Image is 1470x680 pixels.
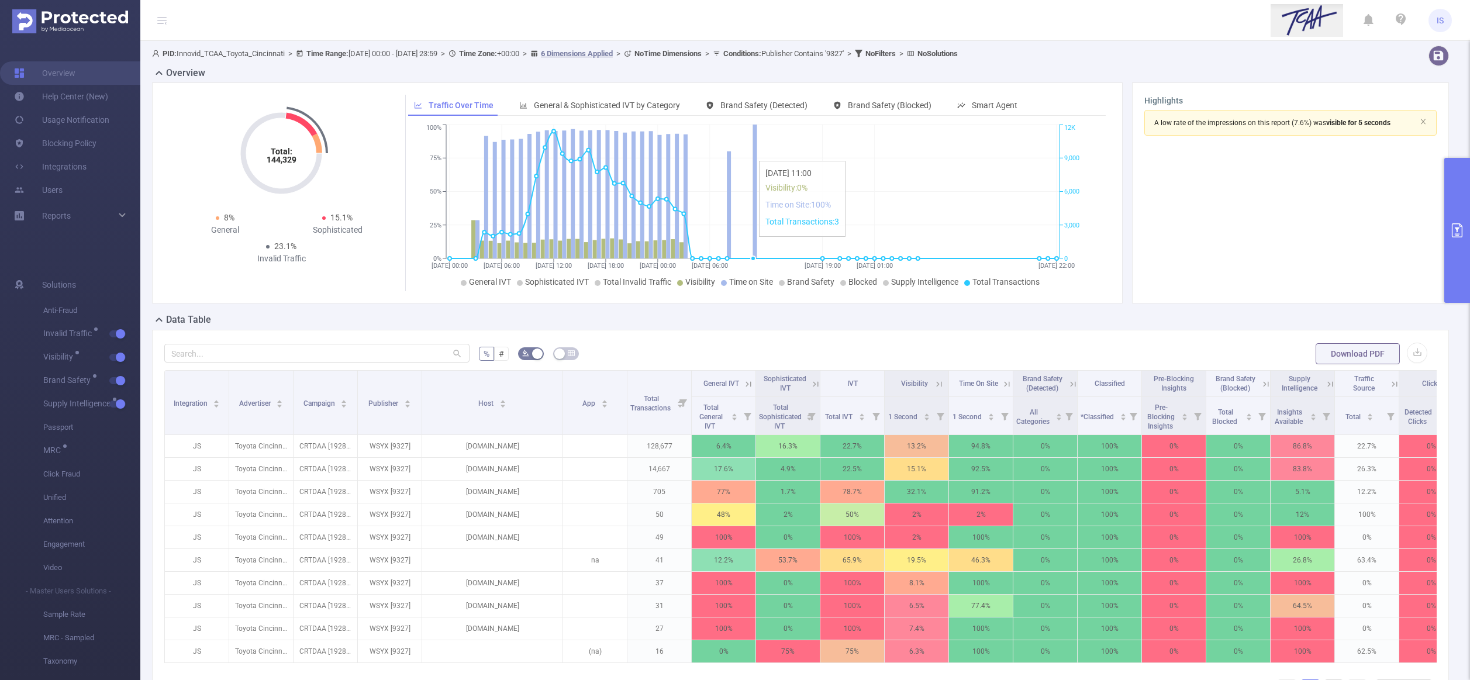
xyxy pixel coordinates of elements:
[988,416,995,419] i: icon: caret-down
[692,526,755,548] p: 100%
[858,416,865,419] i: icon: caret-down
[42,204,71,227] a: Reports
[988,412,995,419] div: Sort
[499,349,504,358] span: #
[848,101,931,110] span: Brand Safety (Blocked)
[1399,458,1463,480] p: 0%
[699,403,723,430] span: Total General IVT
[277,398,283,402] i: icon: caret-up
[341,403,347,406] i: icon: caret-down
[14,155,87,178] a: Integrations
[1142,481,1206,503] p: 0%
[627,435,691,457] p: 128,677
[731,412,738,419] div: Sort
[759,403,802,430] span: Total Sophisticated IVT
[271,147,292,156] tspan: Total:
[1189,397,1206,434] i: Filter menu
[1437,9,1444,32] span: IS
[1013,435,1077,457] p: 0%
[484,349,489,358] span: %
[1038,262,1075,270] tspan: [DATE] 22:00
[1142,503,1206,526] p: 0%
[1310,412,1317,419] div: Sort
[1275,408,1305,426] span: Insights Available
[1142,549,1206,571] p: 0%
[949,503,1013,526] p: 2%
[825,413,854,421] span: Total IVT
[43,556,140,579] span: Video
[1399,526,1463,548] p: 0%
[1064,154,1079,162] tspan: 9,000
[949,549,1013,571] p: 46.3%
[692,481,755,503] p: 77%
[949,481,1013,503] p: 91.2%
[225,253,337,265] div: Invalid Traffic
[43,353,77,361] span: Visibility
[163,49,177,58] b: PID:
[1181,412,1188,419] div: Sort
[1246,412,1252,415] i: icon: caret-up
[1013,458,1077,480] p: 0%
[630,395,672,412] span: Total Transactions
[14,61,75,85] a: Overview
[1154,119,1390,127] span: (7.6%)
[1206,549,1270,571] p: 0%
[525,277,589,287] span: Sophisticated IVT
[1078,458,1141,480] p: 100%
[885,549,948,571] p: 19.5%
[1182,412,1188,415] i: icon: caret-up
[164,344,470,363] input: Search...
[14,178,63,202] a: Users
[932,397,948,434] i: Filter menu
[14,132,96,155] a: Blocking Policy
[1318,397,1334,434] i: Filter menu
[1023,375,1062,392] span: Brand Safety (Detected)
[500,403,506,406] i: icon: caret-down
[953,413,984,421] span: 1 Second
[358,481,422,503] p: WSYX [9327]
[1271,549,1334,571] p: 26.8%
[484,262,520,270] tspan: [DATE] 06:00
[213,398,220,402] i: icon: caret-up
[229,503,293,526] p: Toyota Cincinnati [4291]
[469,277,511,287] span: General IVT
[702,49,713,58] span: >
[340,398,347,405] div: Sort
[847,379,858,388] span: IVT
[865,49,896,58] b: No Filters
[522,350,529,357] i: icon: bg-colors
[858,412,865,415] i: icon: caret-up
[627,549,691,571] p: 41
[1081,413,1116,421] span: *Classified
[1335,435,1399,457] p: 22.7%
[1061,397,1077,434] i: Filter menu
[675,371,691,434] i: Filter menu
[277,403,283,406] i: icon: caret-down
[885,526,948,548] p: 2%
[885,435,948,457] p: 13.2%
[519,49,530,58] span: >
[1206,458,1270,480] p: 0%
[229,481,293,503] p: Toyota Cincinnati [4291]
[1335,526,1399,548] p: 0%
[519,101,527,109] i: icon: bar-chart
[613,49,624,58] span: >
[885,481,948,503] p: 32.1%
[787,277,834,287] span: Brand Safety
[43,509,140,533] span: Attention
[692,503,755,526] p: 48%
[1064,125,1075,132] tspan: 12K
[341,398,347,402] i: icon: caret-up
[601,403,608,406] i: icon: caret-down
[274,241,296,251] span: 23.1%
[1271,458,1334,480] p: 83.8%
[627,503,691,526] p: 50
[1271,481,1334,503] p: 5.1%
[285,49,296,58] span: >
[1055,412,1062,419] div: Sort
[43,399,115,408] span: Supply Intelligence
[1120,412,1127,419] div: Sort
[404,398,410,402] i: icon: caret-up
[499,398,506,405] div: Sort
[1125,397,1141,434] i: Filter menu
